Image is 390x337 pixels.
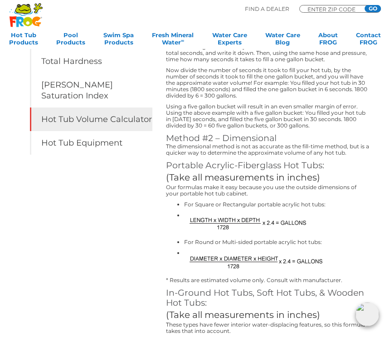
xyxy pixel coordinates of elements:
h3: In-Ground Hot Tubs, Soft Hot Tubs, & Wooden Hot Tubs: [166,288,369,308]
img: openIcon [356,303,379,326]
input: GO [365,5,381,12]
input: Zip Code Form [307,7,361,11]
h3: Portable Acrylic-Fiberglass Hot Tubs: [166,161,369,171]
a: Hot TubProducts [9,31,38,49]
p: Using a five gallon bucket will result in an even smaller margin of error. Using the above exampl... [166,103,369,129]
div: (Take all measurements in inches) [166,171,369,184]
p: The dimensional method is not as accurate as the fill-time method, but is a quicker way to determ... [166,143,369,156]
p: Find A Dealer [245,5,289,13]
a: [PERSON_NAME] Saturation Index [30,73,152,107]
a: Total Hardness [30,49,152,73]
div: (Take all measurements in inches) [166,308,369,322]
img: Formula for Volume of Round or Multi-sided portable acrylic hot tubs [184,250,326,273]
li: For Round or Multi-sided portable acrylic hot tubs: [184,239,369,245]
p: Now divide the number of seconds it took to fill your hot tub, by the number of seconds it took t... [166,67,369,99]
a: PoolProducts [56,31,85,49]
a: Water CareExperts [212,31,247,49]
p: Our formulas make it easy because you use the outside dimensions of your portable hot tub cabinet. [166,184,369,197]
a: AboutFROG [318,31,338,49]
p: These types have fewer interior water-displacing features, so this formula takes that into account. [166,322,369,334]
a: ContactFROG [356,31,381,49]
img: Formula for Volume of Square or Rectangular portable acrylic hot tubs [184,212,309,234]
a: Swim SpaProducts [103,31,134,49]
a: Fresh MineralWater∞ [152,31,194,49]
a: Hot Tub Equipment [30,131,152,155]
a: Hot Tub Volume Calculator [30,107,152,131]
p: * Results are estimated volume only. Consult with manufacturer. [166,277,369,283]
h3: Method #2 – Dimensional [166,133,369,143]
a: Water CareBlog [265,31,300,49]
sup: ∞ [181,38,184,43]
li: For Square or Rectangular portable acrylic hot tubs: [184,201,369,208]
